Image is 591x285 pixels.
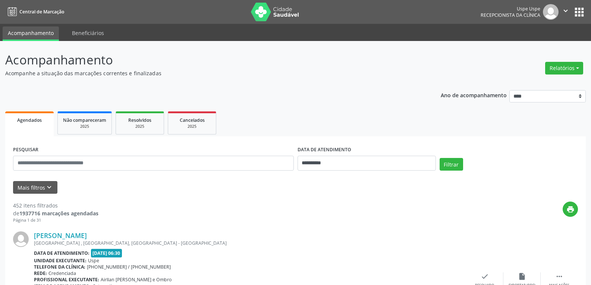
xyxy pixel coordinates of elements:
b: Telefone da clínica: [34,264,85,270]
img: img [13,231,29,247]
div: de [13,209,98,217]
span: [DATE] 06:30 [91,249,122,257]
a: Acompanhamento [3,26,59,41]
button: Mais filtroskeyboard_arrow_down [13,181,57,194]
button: print [563,202,578,217]
i: insert_drive_file [518,272,526,281]
i: check [481,272,489,281]
img: img [543,4,559,20]
div: Uspe Uspe [481,6,540,12]
div: 2025 [63,124,106,129]
p: Acompanhe a situação das marcações correntes e finalizadas [5,69,412,77]
div: 2025 [121,124,158,129]
button: Filtrar [440,158,463,171]
button:  [559,4,573,20]
a: Central de Marcação [5,6,64,18]
span: Cancelados [180,117,205,123]
b: Profissional executante: [34,276,99,283]
label: PESQUISAR [13,144,38,156]
p: Ano de acompanhamento [441,90,507,99]
div: [GEOGRAPHIC_DATA] , [GEOGRAPHIC_DATA], [GEOGRAPHIC_DATA] - [GEOGRAPHIC_DATA] [34,240,466,246]
span: Não compareceram [63,117,106,123]
div: Página 1 de 31 [13,217,98,224]
span: Recepcionista da clínica [481,12,540,18]
label: DATA DE ATENDIMENTO [298,144,351,156]
b: Rede: [34,270,47,276]
i:  [562,7,570,15]
span: Central de Marcação [19,9,64,15]
b: Unidade executante: [34,257,87,264]
div: 452 itens filtrados [13,202,98,209]
a: [PERSON_NAME] [34,231,87,240]
span: [PHONE_NUMBER] / [PHONE_NUMBER] [87,264,171,270]
i: print [566,205,575,213]
b: Data de atendimento: [34,250,89,256]
i: keyboard_arrow_down [45,183,53,191]
i:  [555,272,563,281]
strong: 1937716 marcações agendadas [19,210,98,217]
span: Credenciada [48,270,76,276]
span: Airllan [PERSON_NAME] e Ombro [101,276,172,283]
div: 2025 [173,124,211,129]
button: apps [573,6,586,19]
span: Resolvidos [128,117,151,123]
p: Acompanhamento [5,51,412,69]
span: Uspe [88,257,99,264]
span: Agendados [17,117,42,123]
a: Beneficiários [67,26,109,39]
button: Relatórios [545,62,583,75]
